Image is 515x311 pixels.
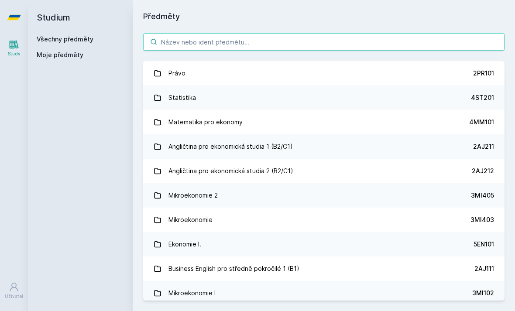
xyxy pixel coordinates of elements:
a: Právo 2PR101 [143,61,505,85]
div: Právo [168,65,185,82]
a: Mikroekonomie 2 3MI405 [143,183,505,208]
div: Mikroekonomie I [168,284,216,302]
div: Statistika [168,89,196,106]
a: Angličtina pro ekonomická studia 2 (B2/C1) 2AJ212 [143,159,505,183]
div: 5EN101 [474,240,494,249]
input: Název nebo ident předmětu… [143,33,505,51]
a: Statistika 4ST201 [143,85,505,110]
div: 4ST201 [471,93,494,102]
div: Study [8,51,21,57]
div: 3MI405 [471,191,494,200]
div: 2AJ212 [472,167,494,175]
a: Všechny předměty [37,35,93,43]
a: Mikroekonomie I 3MI102 [143,281,505,305]
div: Matematika pro ekonomy [168,113,243,131]
div: Angličtina pro ekonomická studia 2 (B2/C1) [168,162,293,180]
div: Uživatel [5,293,23,300]
a: Angličtina pro ekonomická studia 1 (B2/C1) 2AJ211 [143,134,505,159]
div: 3MI403 [470,215,494,224]
a: Uživatel [2,277,26,304]
a: Study [2,35,26,62]
a: Business English pro středně pokročilé 1 (B1) 2AJ111 [143,256,505,281]
div: 2AJ111 [474,264,494,273]
a: Ekonomie I. 5EN101 [143,232,505,256]
div: Mikroekonomie [168,211,213,229]
div: 4MM101 [469,118,494,126]
a: Matematika pro ekonomy 4MM101 [143,110,505,134]
h1: Předměty [143,10,505,23]
div: Mikroekonomie 2 [168,187,218,204]
div: Business English pro středně pokročilé 1 (B1) [168,260,299,277]
div: Ekonomie I. [168,236,201,253]
a: Mikroekonomie 3MI403 [143,208,505,232]
div: 2PR101 [473,69,494,78]
div: 3MI102 [472,289,494,297]
span: Moje předměty [37,51,83,59]
div: 2AJ211 [473,142,494,151]
div: Angličtina pro ekonomická studia 1 (B2/C1) [168,138,293,155]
